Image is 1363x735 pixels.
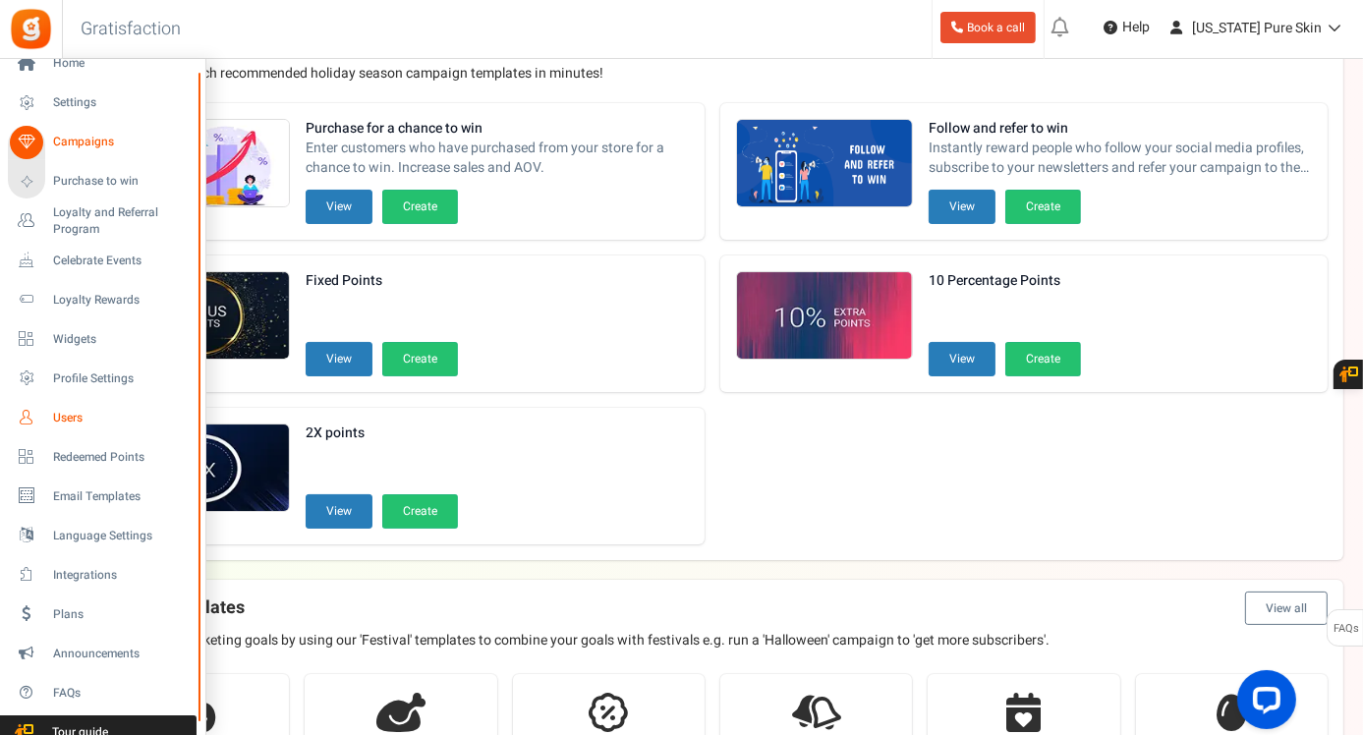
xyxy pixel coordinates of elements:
span: [US_STATE] Pure Skin [1192,18,1322,38]
button: View all [1245,592,1328,625]
a: Loyalty and Referral Program [8,204,197,238]
a: Help [1096,12,1158,43]
h4: Festival templates [97,592,1328,625]
span: Enter customers who have purchased from your store for a chance to win. Increase sales and AOV. [306,139,689,178]
a: Widgets [8,322,197,356]
button: View [306,190,372,224]
a: Announcements [8,637,197,670]
a: Loyalty Rewards [8,283,197,316]
strong: Purchase for a chance to win [306,119,689,139]
strong: Follow and refer to win [929,119,1312,139]
a: Profile Settings [8,362,197,395]
span: Campaigns [53,134,191,150]
span: FAQs [53,685,191,702]
button: View [306,342,372,376]
img: Gratisfaction [9,7,53,51]
p: Achieve your marketing goals by using our 'Festival' templates to combine your goals with festiva... [97,631,1328,650]
button: View [929,342,995,376]
span: Redeemed Points [53,449,191,466]
a: Integrations [8,558,197,592]
img: Recommended Campaigns [737,120,912,208]
button: View [929,190,995,224]
a: Users [8,401,197,434]
a: Campaigns [8,126,197,159]
span: Settings [53,94,191,111]
button: Create [1005,342,1081,376]
span: Home [53,55,191,72]
span: Integrations [53,567,191,584]
button: Create [1005,190,1081,224]
a: FAQs [8,676,197,709]
a: Celebrate Events [8,244,197,277]
a: Purchase to win [8,165,197,198]
span: Celebrate Events [53,253,191,269]
strong: 2X points [306,424,458,443]
p: Preview and launch recommended holiday season campaign templates in minutes! [97,64,1328,84]
span: Language Settings [53,528,191,544]
button: View [306,494,372,529]
span: Email Templates [53,488,191,505]
span: Loyalty and Referral Program [53,204,197,238]
button: Create [382,494,458,529]
span: Announcements [53,646,191,662]
strong: 10 Percentage Points [929,271,1081,291]
span: Loyalty Rewards [53,292,191,309]
a: Redeemed Points [8,440,197,474]
span: Purchase to win [53,173,191,190]
h3: Gratisfaction [59,10,202,49]
a: Plans [8,597,197,631]
a: Home [8,47,197,81]
span: Plans [53,606,191,623]
span: Profile Settings [53,370,191,387]
span: Instantly reward people who follow your social media profiles, subscribe to your newsletters and ... [929,139,1312,178]
button: Create [382,190,458,224]
span: Widgets [53,331,191,348]
span: Users [53,410,191,426]
a: Settings [8,86,197,120]
a: Language Settings [8,519,197,552]
span: Help [1117,18,1150,37]
img: Recommended Campaigns [737,272,912,361]
a: Email Templates [8,480,197,513]
strong: Fixed Points [306,271,458,291]
button: Create [382,342,458,376]
a: Book a call [940,12,1036,43]
span: FAQs [1333,610,1359,648]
